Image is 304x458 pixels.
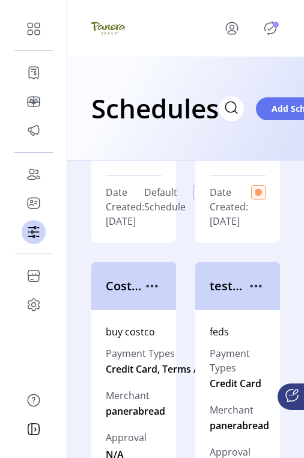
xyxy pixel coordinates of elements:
[91,87,219,129] h1: Schedules
[142,276,162,296] button: menu
[106,388,165,403] label: Merchant
[106,362,219,376] span: Credit Card, Terms / ACH
[246,276,266,296] button: menu
[210,185,251,228] span: Date Created: [DATE]
[210,403,269,417] label: Merchant
[144,185,186,228] span: Default Schedule
[210,346,269,375] label: Payment Types
[106,430,147,445] span: Approval
[210,325,266,339] div: feds
[106,277,142,295] span: Costco
[261,19,280,38] button: Publisher Panel
[106,404,165,418] span: panerabread
[208,14,261,43] button: menu
[219,96,244,121] input: Search
[106,346,219,361] label: Payment Types
[210,376,261,391] span: Credit Card
[210,277,246,295] span: test_dependency
[106,185,144,228] span: Date Created: [DATE]
[91,11,125,45] img: logo
[106,325,162,339] div: buy costco
[210,418,269,433] span: panerabread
